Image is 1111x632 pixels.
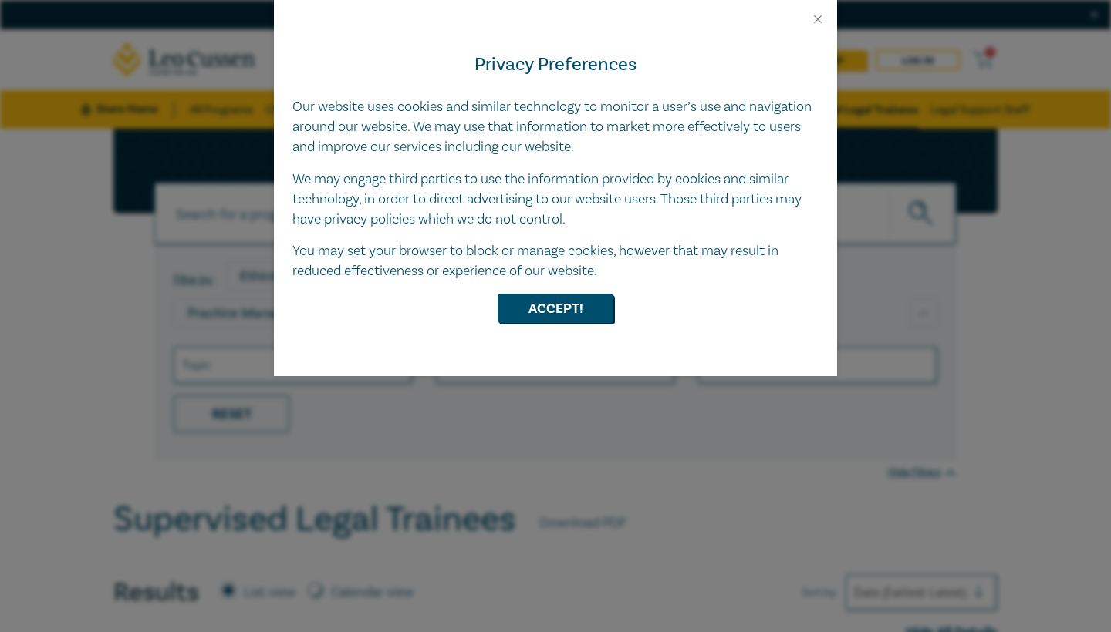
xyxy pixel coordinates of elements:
p: Our website uses cookies and similar technology to monitor a user’s use and navigation around our... [292,97,819,157]
button: Accept! [498,294,613,323]
p: We may engage third parties to use the information provided by cookies and similar technology, in... [292,170,819,230]
p: You may set your browser to block or manage cookies, however that may result in reduced effective... [292,241,819,281]
h4: Privacy Preferences [292,51,819,79]
button: Close [811,12,825,26]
